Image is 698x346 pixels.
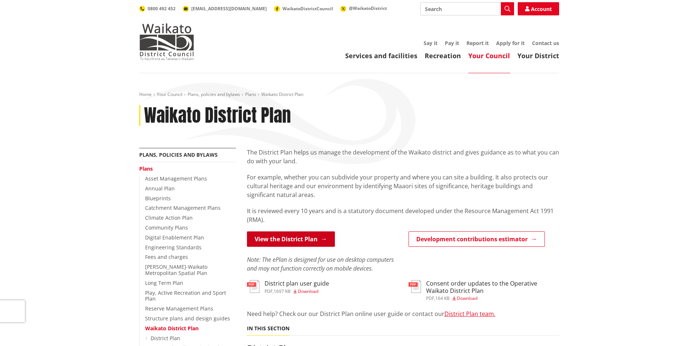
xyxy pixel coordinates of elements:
a: Say it [424,40,437,46]
a: Long Term Plan [145,279,183,286]
a: Fees and charges [145,253,188,260]
a: Report it [466,40,489,46]
input: Search input [420,2,514,15]
a: Services and facilities [345,51,417,60]
a: Plans, policies and bylaws [188,91,240,97]
a: Your Council [468,51,510,60]
h3: Consent order updates to the Operative Waikato District Plan [426,280,559,294]
a: [PERSON_NAME]-Waikato Metropolitan Spatial Plan [145,263,207,276]
p: It is reviewed every 10 years and is a statutory document developed under the Resource Management... [247,207,559,224]
a: District Plan [151,335,180,342]
a: Contact us [532,40,559,46]
a: Plans, policies and bylaws [139,151,218,158]
a: Your Council [157,91,182,97]
a: Catchment Management Plans [145,204,221,211]
img: document-pdf.svg [409,280,421,293]
a: Development contributions estimator [409,231,545,247]
a: Reserve Management Plans [145,305,213,312]
a: Play, Active Recreation and Sport Plan [145,289,226,302]
span: Download [298,288,318,294]
a: Climate Action Plan [145,214,193,221]
a: Plans [139,165,153,172]
p: The District Plan helps us manage the development of the Waikato district and gives guidance as t... [247,148,559,165]
span: pdf [265,288,273,294]
a: District plan user guide pdf,1697 KB Download [247,280,329,293]
a: Waikato District Plan [145,325,199,332]
a: Annual Plan [145,185,175,192]
a: Digital Enablement Plan [145,234,204,241]
em: Note: The ePlan is designed for use on desktop computers and may not function correctly on mobile... [247,256,394,272]
a: Plans [245,91,256,97]
img: document-pdf.svg [247,280,259,293]
a: View the District Plan [247,231,335,247]
a: Asset Management Plans [145,175,207,182]
span: @WaikatoDistrict [349,5,387,11]
a: Blueprints [145,195,171,202]
p: Need help? Check our our District Plan online user guide or contact our [247,309,559,318]
a: WaikatoDistrictCouncil [274,5,333,12]
span: Waikato District Plan [261,91,303,97]
a: Home [139,91,152,97]
span: Download [457,295,477,301]
a: Consent order updates to the Operative Waikato District Plan pdf,164 KB Download [409,280,559,300]
span: 0800 492 452 [148,5,176,12]
a: Community Plans [145,224,188,231]
a: Apply for it [496,40,525,46]
nav: breadcrumb [139,92,559,98]
a: @WaikatoDistrict [340,5,387,11]
span: 1697 KB [274,288,291,294]
p: For example, whether you can subdivide your property and where you can site a building. It also p... [247,173,559,199]
a: Engineering Standards [145,244,202,251]
span: 164 KB [435,295,450,301]
a: Structure plans and design guides [145,315,230,322]
a: District Plan team. [444,310,495,318]
img: Waikato District Council - Te Kaunihera aa Takiwaa o Waikato [139,23,194,60]
div: , [265,289,329,294]
span: pdf [426,295,434,301]
a: Pay it [445,40,459,46]
a: Recreation [425,51,461,60]
span: WaikatoDistrictCouncil [282,5,333,12]
a: 0800 492 452 [139,5,176,12]
span: [EMAIL_ADDRESS][DOMAIN_NAME] [191,5,267,12]
a: Your District [517,51,559,60]
a: [EMAIL_ADDRESS][DOMAIN_NAME] [183,5,267,12]
h1: Waikato District Plan [144,105,291,126]
a: Account [518,2,559,15]
div: , [426,296,559,301]
h5: In this section [247,325,289,332]
h3: District plan user guide [265,280,329,287]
